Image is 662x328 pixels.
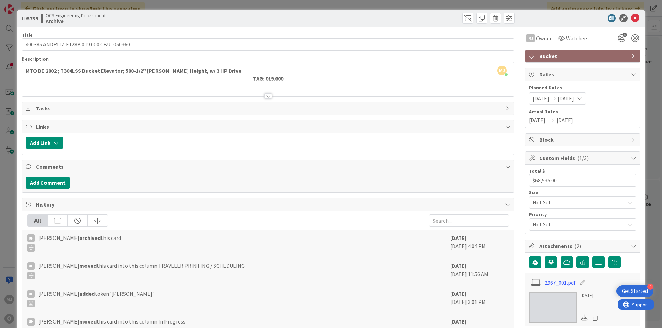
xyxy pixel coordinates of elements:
span: History [36,200,502,209]
span: 1 [623,33,627,37]
span: Planned Dates [529,84,636,92]
span: [PERSON_NAME] this card [38,234,121,252]
div: uh [27,262,35,270]
button: Add Comment [26,177,70,189]
span: [DATE] [556,116,573,124]
label: Total $ [529,168,545,174]
input: Search... [429,214,509,227]
span: Custom Fields [539,154,628,162]
b: [DATE] [450,234,467,241]
span: MJ [497,66,507,75]
b: [DATE] [450,318,467,325]
span: Description [22,56,49,62]
a: 2967_001.pdf [545,278,576,287]
input: type card name here... [22,38,514,51]
label: Title [22,32,33,38]
div: Size [529,190,636,195]
div: Get Started [622,288,648,295]
span: Attachments [539,242,628,250]
span: Watchers [566,34,589,42]
span: Links [36,123,502,131]
span: Dates [539,70,628,78]
div: 4 [647,284,653,290]
span: Owner [536,34,552,42]
span: ( 1/3 ) [577,155,589,161]
b: [DATE] [450,290,467,297]
b: moved [79,262,97,269]
span: Comments [36,162,502,171]
b: [DATE] [450,262,467,269]
span: Support [14,1,31,9]
div: [DATE] 11:56 AM [450,262,509,282]
span: Bucket [539,52,628,60]
span: [DATE] [533,94,549,103]
strong: TAG: 019.000 [253,75,283,82]
div: Priority [529,212,636,217]
span: ( 2 ) [574,243,581,250]
div: uh [27,290,35,298]
div: uh [27,234,35,242]
div: [DATE] [581,292,601,299]
span: Tasks [36,104,502,113]
span: [PERSON_NAME] this card into this column TRAVELER PRINTING / SCHEDULING [38,262,245,279]
div: [DATE] 3:01 PM [450,289,509,310]
div: uh [27,318,35,326]
b: Archive [46,18,106,24]
span: OCS Engineering Department [46,13,106,18]
div: MJ [526,34,535,42]
span: [DATE] [529,116,545,124]
span: [PERSON_NAME] token '[PERSON_NAME]' [38,289,154,307]
div: Download [581,313,588,322]
span: Block [539,136,628,144]
button: Add Link [26,137,63,149]
b: moved [79,318,97,325]
span: [DATE] [558,94,574,103]
b: added [79,290,95,297]
span: Not Set [533,220,621,229]
div: All [28,215,48,226]
span: Actual Dates [529,108,636,115]
div: Open Get Started checklist, remaining modules: 4 [616,285,653,297]
span: Not Set [533,198,621,207]
strong: MTO BE 2002 ; T304LSS Bucket Elevator; 508-1/2" [PERSON_NAME] Height, w/ 3 HP Drive [26,67,241,74]
b: archived [79,234,101,241]
span: ID [22,14,38,22]
b: 5739 [27,15,38,22]
div: [DATE] 4:04 PM [450,234,509,254]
